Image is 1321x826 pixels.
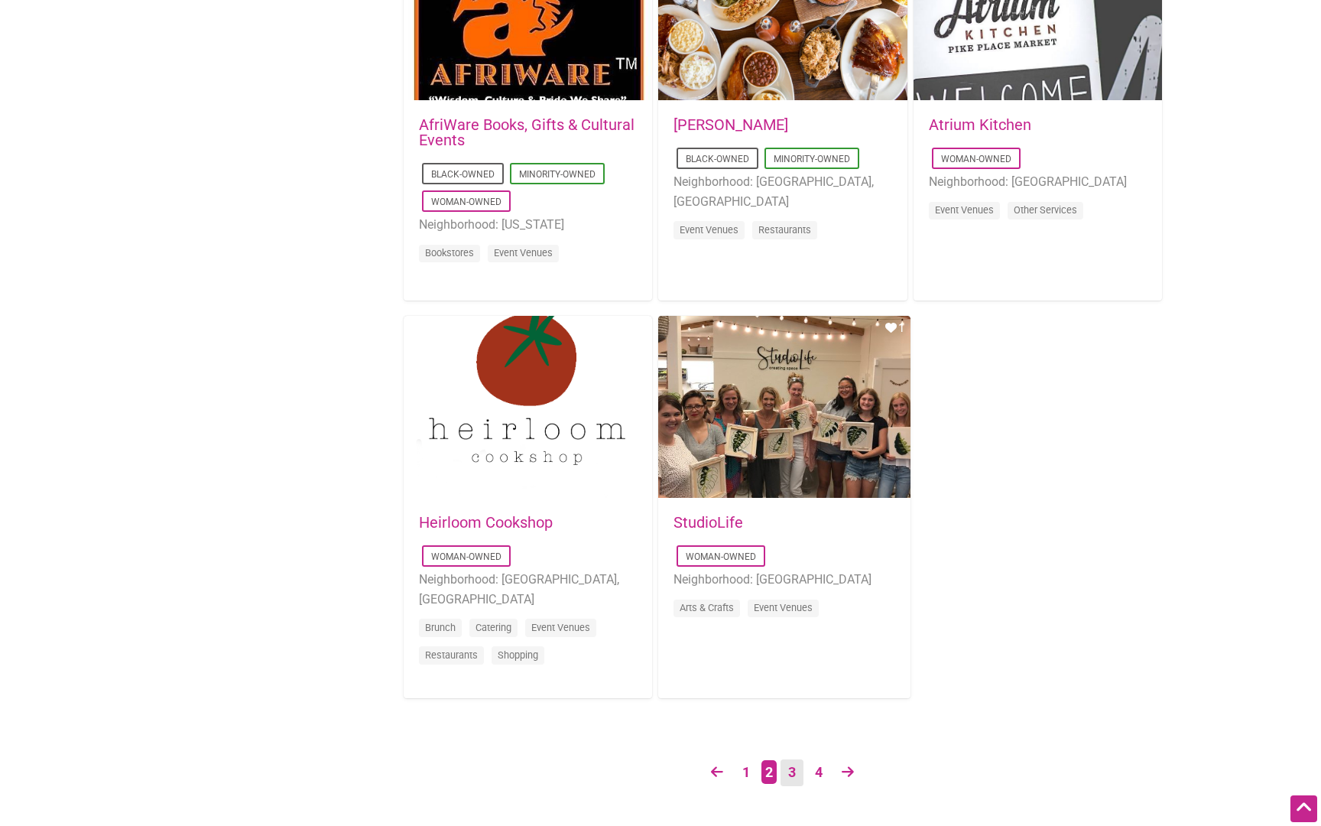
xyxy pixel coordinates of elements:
[680,224,738,236] a: Event Venues
[494,247,553,259] a: Event Venues
[425,247,474,259] a: Bookstores
[686,551,756,562] a: Woman-Owned
[475,622,511,633] a: Catering
[673,115,788,134] a: [PERSON_NAME]
[519,169,596,180] a: Minority-Owned
[425,649,478,661] a: Restaurants
[431,197,501,207] a: Woman-Owned
[935,204,994,216] a: Event Venues
[425,622,456,633] a: Brunch
[498,649,538,661] a: Shopping
[1290,795,1317,822] div: Scroll Back to Top
[419,115,635,149] a: AfriWare Books, Gifts & Cultural Events
[431,551,501,562] a: Woman-Owned
[758,224,811,236] a: Restaurants
[673,513,743,532] a: StudioLife
[929,172,1147,192] li: Neighborhood: [GEOGRAPHIC_DATA]
[929,115,1031,134] a: Atrium Kitchen
[1014,204,1077,216] a: Other Services
[807,759,830,786] a: Page 4
[419,570,637,609] li: Neighborhood: [GEOGRAPHIC_DATA], [GEOGRAPHIC_DATA]
[419,215,637,235] li: Neighborhood: [US_STATE]
[419,513,553,532] a: Heirloom Cookshop
[761,760,777,784] span: Page 2
[686,154,749,164] a: Black-Owned
[680,602,734,613] a: Arts & Crafts
[754,602,813,613] a: Event Venues
[673,172,891,211] li: Neighborhood: [GEOGRAPHIC_DATA], [GEOGRAPHIC_DATA]
[781,759,803,786] a: Page 3
[431,169,495,180] a: Black-Owned
[531,622,590,633] a: Event Venues
[735,759,758,786] a: Page 1
[941,154,1011,164] a: Woman-Owned
[774,154,850,164] a: Minority-Owned
[673,570,894,590] li: Neighborhood: [GEOGRAPHIC_DATA]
